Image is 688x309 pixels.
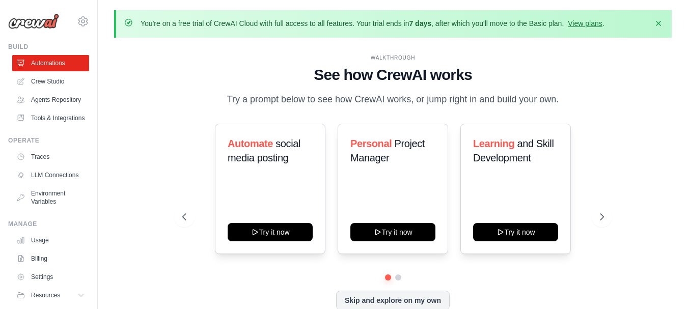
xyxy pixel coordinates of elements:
[228,223,313,241] button: Try it now
[12,185,89,210] a: Environment Variables
[12,287,89,303] button: Resources
[8,14,59,29] img: Logo
[350,223,435,241] button: Try it now
[12,232,89,248] a: Usage
[228,138,273,149] span: Automate
[8,220,89,228] div: Manage
[473,138,554,163] span: and Skill Development
[8,136,89,145] div: Operate
[12,149,89,165] a: Traces
[31,291,60,299] span: Resources
[12,92,89,108] a: Agents Repository
[350,138,425,163] span: Project Manager
[12,110,89,126] a: Tools & Integrations
[473,223,558,241] button: Try it now
[473,138,514,149] span: Learning
[12,269,89,285] a: Settings
[222,92,564,107] p: Try a prompt below to see how CrewAI works, or jump right in and build your own.
[409,19,431,27] strong: 7 days
[182,54,604,62] div: WALKTHROUGH
[350,138,392,149] span: Personal
[12,73,89,90] a: Crew Studio
[8,43,89,51] div: Build
[12,250,89,267] a: Billing
[12,167,89,183] a: LLM Connections
[182,66,604,84] h1: See how CrewAI works
[568,19,602,27] a: View plans
[141,18,604,29] p: You're on a free trial of CrewAI Cloud with full access to all features. Your trial ends in , aft...
[228,138,300,163] span: social media posting
[12,55,89,71] a: Automations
